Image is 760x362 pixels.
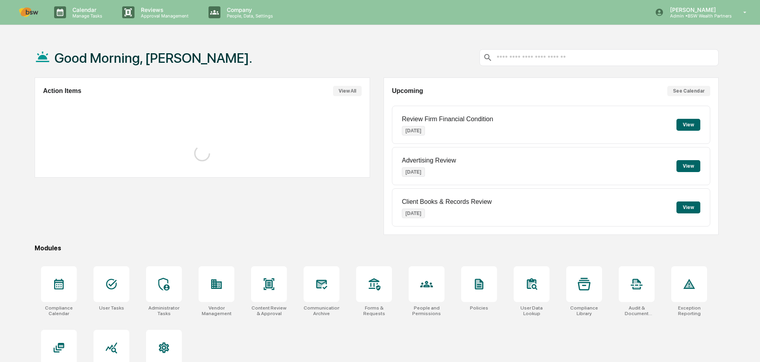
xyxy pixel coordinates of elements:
p: Admin • BSW Wealth Partners [664,13,732,19]
div: User Tasks [99,305,124,311]
p: Calendar [66,6,106,13]
div: Vendor Management [199,305,234,316]
p: [DATE] [402,209,425,218]
p: Client Books & Records Review [402,198,492,205]
p: [DATE] [402,167,425,177]
p: Approval Management [134,13,193,19]
h2: Upcoming [392,87,423,95]
div: Communications Archive [304,305,339,316]
p: Manage Tasks [66,13,106,19]
button: View All [333,86,362,96]
div: Policies [470,305,488,311]
button: View [676,201,700,213]
div: People and Permissions [409,305,444,316]
h1: Good Morning, [PERSON_NAME]. [55,50,252,66]
div: Compliance Library [566,305,602,316]
div: Content Review & Approval [251,305,287,316]
div: Compliance Calendar [41,305,77,316]
div: Administrator Tasks [146,305,182,316]
button: See Calendar [667,86,710,96]
p: [PERSON_NAME] [664,6,732,13]
div: Forms & Requests [356,305,392,316]
p: People, Data, Settings [220,13,277,19]
div: Modules [35,244,719,252]
button: View [676,119,700,131]
div: User Data Lookup [514,305,550,316]
p: Advertising Review [402,157,456,164]
div: Audit & Document Logs [619,305,655,316]
p: Reviews [134,6,193,13]
div: Exception Reporting [671,305,707,316]
p: Company [220,6,277,13]
p: Review Firm Financial Condition [402,116,493,123]
h2: Action Items [43,87,81,95]
p: [DATE] [402,126,425,136]
img: logo [19,8,38,17]
button: View [676,160,700,172]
